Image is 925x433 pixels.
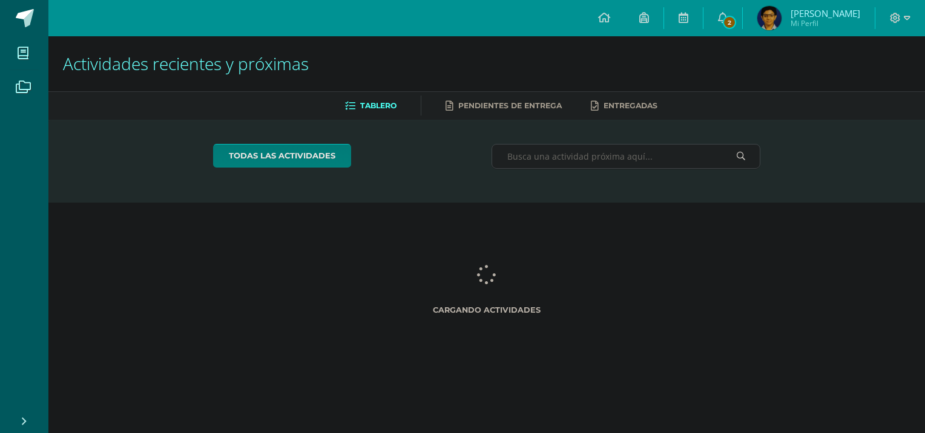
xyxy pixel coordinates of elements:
[757,6,782,30] img: f73702e6c089728c335b2403c3c9ef5f.png
[345,96,397,116] a: Tablero
[723,16,736,29] span: 2
[791,7,860,19] span: [PERSON_NAME]
[446,96,562,116] a: Pendientes de entrega
[492,145,760,168] input: Busca una actividad próxima aquí...
[63,52,309,75] span: Actividades recientes y próximas
[458,101,562,110] span: Pendientes de entrega
[591,96,657,116] a: Entregadas
[604,101,657,110] span: Entregadas
[213,144,351,168] a: todas las Actividades
[213,305,761,314] label: Cargando actividades
[360,101,397,110] span: Tablero
[791,18,860,28] span: Mi Perfil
